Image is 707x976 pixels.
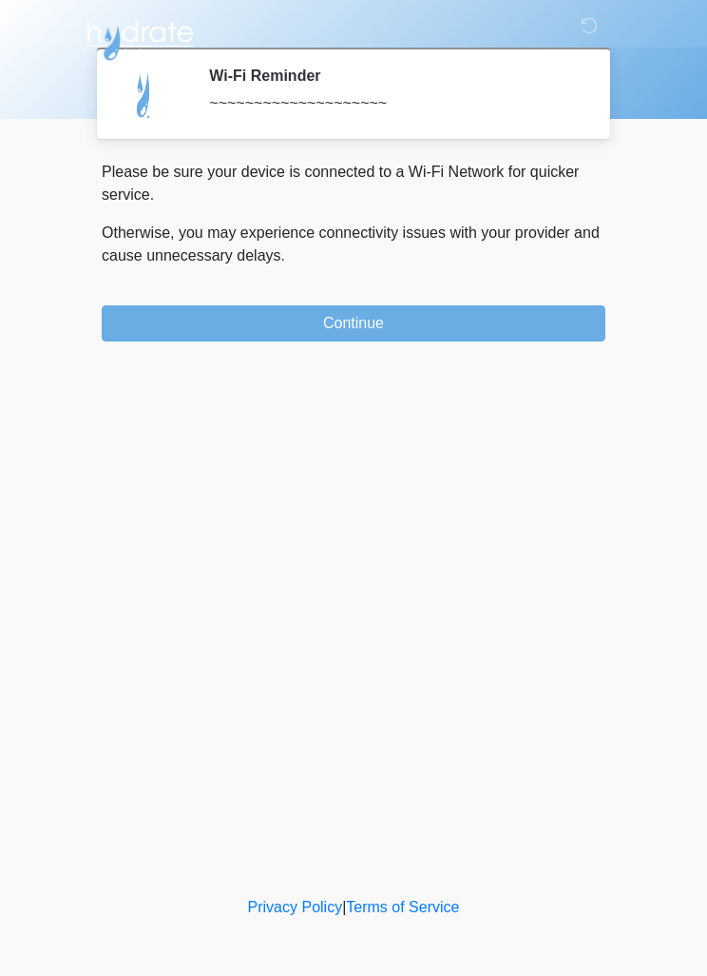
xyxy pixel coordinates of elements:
[83,14,197,62] img: Hydrate IV Bar - Chandler Logo
[248,899,343,915] a: Privacy Policy
[102,305,605,342] button: Continue
[102,161,605,206] p: Please be sure your device is connected to a Wi-Fi Network for quicker service.
[116,67,173,124] img: Agent Avatar
[342,899,346,915] a: |
[281,247,285,264] span: .
[209,92,577,115] div: ~~~~~~~~~~~~~~~~~~~~
[102,222,605,267] p: Otherwise, you may experience connectivity issues with your provider and cause unnecessary delays
[346,899,459,915] a: Terms of Service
